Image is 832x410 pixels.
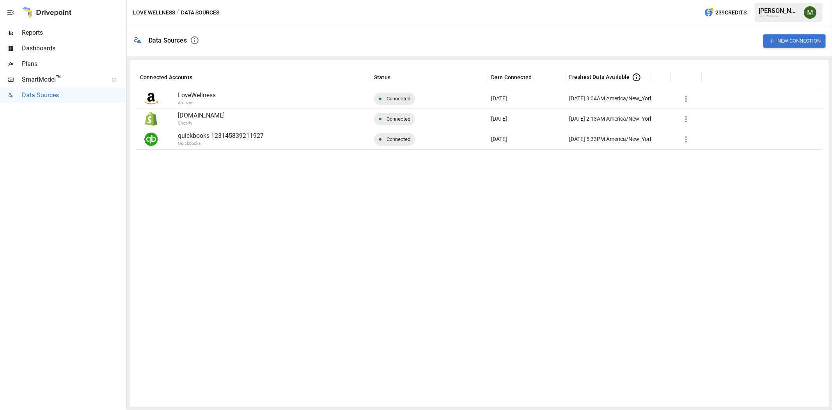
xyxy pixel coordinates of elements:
p: Amazon [178,100,408,107]
button: Meredith Lacasse [799,2,821,23]
span: Dashboards [22,44,125,53]
span: Connected [382,89,415,109]
button: 239Credits [701,5,750,20]
div: Status [374,74,390,80]
img: Meredith Lacasse [804,6,816,19]
div: [DATE] 3:04AM America/New_York [569,89,653,109]
img: Amazon Logo [144,92,158,105]
button: New Connection [763,34,826,47]
span: Connected [382,109,415,129]
div: Jul 10 2025 [487,109,565,129]
p: Shopify [178,120,408,127]
div: Connected Accounts [140,74,192,80]
div: Love Wellness [759,14,799,18]
img: Shopify Logo [144,112,158,126]
div: Jul 18 2024 [487,129,565,149]
button: Sort [391,72,402,83]
button: Sort [532,72,543,83]
div: [DATE] 2:13AM America/New_York [569,109,653,129]
button: Sort [193,72,204,83]
span: Plans [22,59,125,69]
p: [DOMAIN_NAME] [178,111,366,120]
div: / [177,8,179,18]
p: quickbooks 123145839211927 [178,131,366,141]
div: Jul 18 2024 [487,88,565,109]
div: [PERSON_NAME] [759,7,799,14]
div: [DATE] 5:33PM America/New_York [569,129,653,149]
img: Quickbooks Logo [144,132,158,146]
div: Data Sources [149,37,187,44]
span: Freshest Data Available [569,73,630,81]
span: ™ [56,74,61,84]
span: Connected [382,129,415,149]
button: Love Wellness [133,8,175,18]
p: LoveWellness [178,91,366,100]
button: Sort [675,72,686,83]
p: Quickbooks [178,141,408,147]
span: 239 Credits [715,8,747,18]
span: Data Sources [22,91,125,100]
span: Reports [22,28,125,37]
button: Sort [656,72,667,83]
div: Date Connected [491,74,532,80]
span: SmartModel [22,75,103,84]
